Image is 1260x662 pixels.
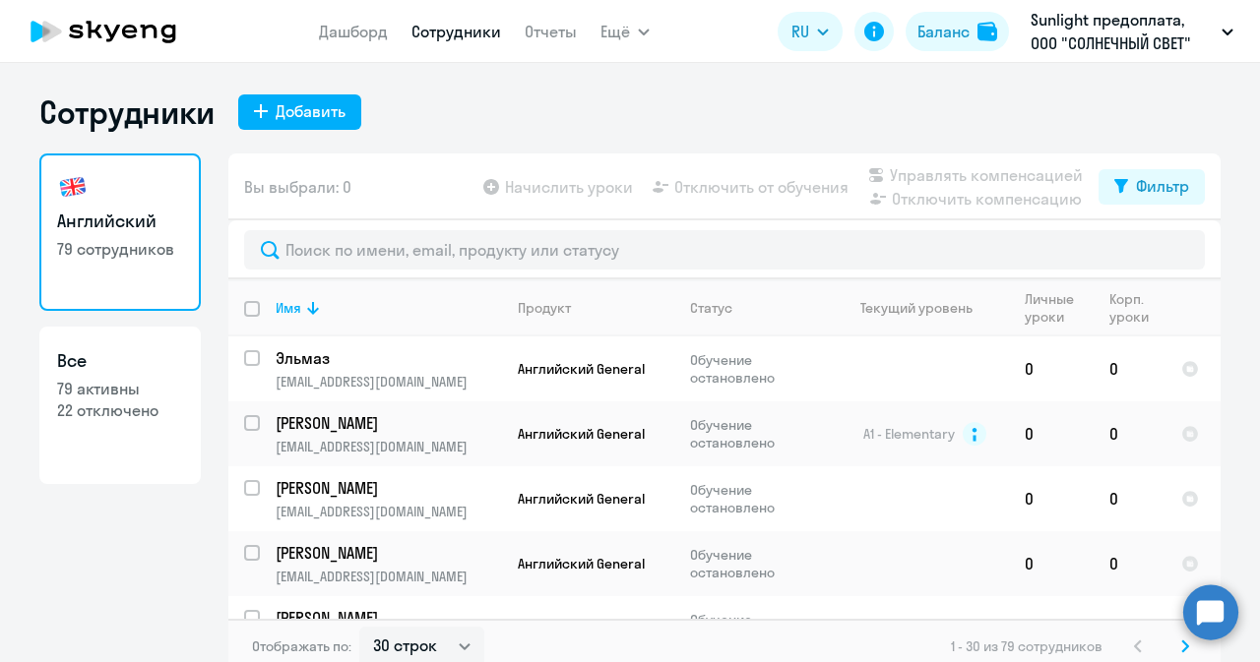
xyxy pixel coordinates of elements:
[690,481,825,516] p: Обучение остановлено
[1136,174,1189,198] div: Фильтр
[917,20,970,43] div: Баланс
[791,20,809,43] span: RU
[690,299,732,317] div: Статус
[276,347,498,369] p: Эльмаз
[57,238,183,260] p: 79 сотрудников
[600,20,630,43] span: Ещё
[276,607,501,629] a: [PERSON_NAME]
[690,611,825,646] p: Обучение остановлено
[276,477,501,499] a: [PERSON_NAME]
[276,607,498,629] p: [PERSON_NAME]
[1009,596,1094,661] td: 0
[1099,169,1205,205] button: Фильтр
[600,12,650,51] button: Ещё
[57,348,183,374] h3: Все
[57,399,183,421] p: 22 отключено
[252,637,351,655] span: Отображать по:
[842,299,1008,317] div: Текущий уровень
[276,542,501,564] a: [PERSON_NAME]
[1009,401,1094,466] td: 0
[57,378,183,399] p: 79 активны
[276,373,501,391] p: [EMAIL_ADDRESS][DOMAIN_NAME]
[1025,290,1093,326] div: Личные уроки
[276,568,501,585] p: [EMAIL_ADDRESS][DOMAIN_NAME]
[319,22,388,41] a: Дашборд
[276,542,498,564] p: [PERSON_NAME]
[906,12,1009,51] button: Балансbalance
[863,425,955,443] span: A1 - Elementary
[39,153,201,311] a: Английский79 сотрудников
[1094,401,1165,466] td: 0
[690,416,825,451] p: Обучение остановлено
[860,299,973,317] div: Текущий уровень
[1009,466,1094,531] td: 0
[276,412,498,434] p: [PERSON_NAME]
[1094,531,1165,596] td: 0
[690,546,825,581] p: Обучение остановлено
[518,425,645,443] span: Английский General
[276,503,501,520] p: [EMAIL_ADDRESS][DOMAIN_NAME]
[1109,290,1165,326] div: Корп. уроки
[951,637,1102,655] span: 1 - 30 из 79 сотрудников
[1094,336,1165,401] td: 0
[690,351,825,387] p: Обучение остановлено
[238,94,361,130] button: Добавить
[244,175,351,199] span: Вы выбрали: 0
[518,555,645,572] span: Английский General
[57,209,183,234] h3: Английский
[276,99,346,123] div: Добавить
[276,438,501,455] p: [EMAIL_ADDRESS][DOMAIN_NAME]
[977,22,997,41] img: balance
[276,299,501,317] div: Имя
[276,412,501,434] a: [PERSON_NAME]
[39,92,215,132] h1: Сотрудники
[244,230,1205,270] input: Поиск по имени, email, продукту или статусу
[1021,8,1243,55] button: Sunlight предоплата, ООО "СОЛНЕЧНЫЙ СВЕТ"
[518,490,645,508] span: Английский General
[57,171,89,203] img: english
[276,299,301,317] div: Имя
[1009,336,1094,401] td: 0
[1031,8,1214,55] p: Sunlight предоплата, ООО "СОЛНЕЧНЫЙ СВЕТ"
[778,12,843,51] button: RU
[411,22,501,41] a: Сотрудники
[39,327,201,484] a: Все79 активны22 отключено
[518,360,645,378] span: Английский General
[1094,466,1165,531] td: 0
[276,347,501,369] a: Эльмаз
[525,22,577,41] a: Отчеты
[1094,596,1165,661] td: 0
[276,477,498,499] p: [PERSON_NAME]
[518,299,571,317] div: Продукт
[1009,531,1094,596] td: 0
